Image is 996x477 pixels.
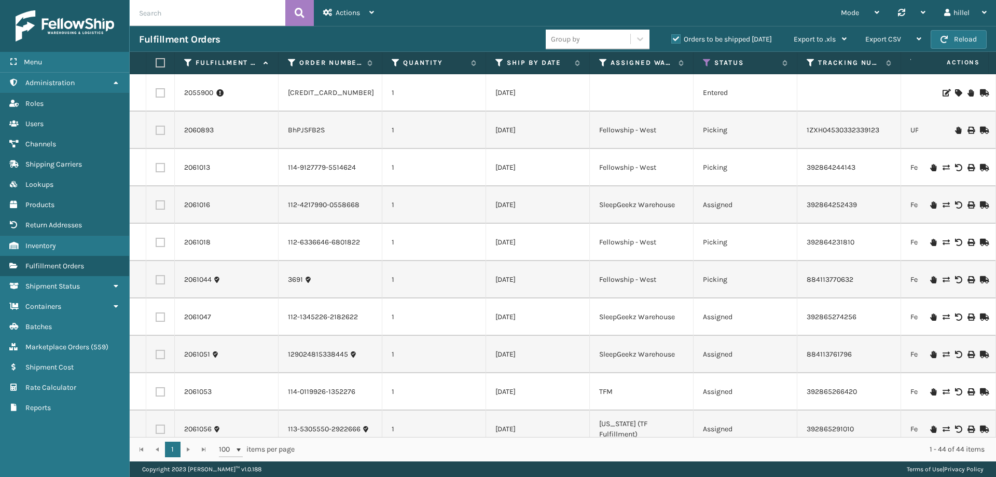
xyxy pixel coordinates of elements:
[807,238,854,247] a: 392864231810
[807,275,853,284] a: 884113770632
[943,426,949,433] i: Change shipping
[25,343,89,351] span: Marketplace Orders
[25,119,44,128] span: Users
[299,58,362,67] label: Order Number
[25,200,54,209] span: Products
[25,262,84,270] span: Fulfillment Orders
[288,349,348,360] a: 129024815338445
[714,58,777,67] label: Status
[955,426,961,433] i: Void Label
[486,373,590,411] td: [DATE]
[288,88,374,98] a: [CREDIT_CARD_NUMBER]
[980,89,986,97] i: Mark as Shipped
[980,276,986,283] i: Mark as Shipped
[841,8,859,17] span: Mode
[196,58,258,67] label: Fulfillment Order Id
[165,442,181,457] a: 1
[914,54,986,71] span: Actions
[184,237,211,248] a: 2061018
[139,33,220,46] h3: Fulfillment Orders
[590,411,694,448] td: [US_STATE] (TF Fulfillment)
[943,201,949,209] i: Change shipping
[590,373,694,411] td: TFM
[694,298,797,336] td: Assigned
[807,126,879,134] a: 1ZXH04530332339123
[25,160,82,169] span: Shipping Carriers
[382,224,486,261] td: 1
[184,88,213,98] a: 2055900
[590,112,694,149] td: Fellowship - West
[694,261,797,298] td: Picking
[818,58,881,67] label: Tracking Number
[930,239,936,246] i: On Hold
[955,388,961,396] i: Void Label
[967,89,974,97] i: On Hold
[967,426,974,433] i: Print Label
[590,298,694,336] td: SleepGeekz Warehouse
[980,426,986,433] i: Mark as Shipped
[219,442,295,457] span: items per page
[184,125,214,135] a: 2060893
[486,74,590,112] td: [DATE]
[955,276,961,283] i: Void Label
[807,387,857,396] a: 392865266420
[288,424,361,434] a: 113-5305550-2922666
[907,466,943,473] a: Terms of Use
[807,163,855,172] a: 392864244143
[288,200,359,210] a: 112-4217990-0558668
[25,78,75,87] span: Administration
[944,466,984,473] a: Privacy Policy
[694,411,797,448] td: Assigned
[807,312,856,321] a: 392865274256
[288,275,303,285] a: 3691
[382,74,486,112] td: 1
[590,186,694,224] td: SleepGeekz Warehouse
[931,30,987,49] button: Reload
[25,99,44,108] span: Roles
[25,302,61,311] span: Containers
[694,186,797,224] td: Assigned
[967,314,974,321] i: Print Label
[25,241,56,250] span: Inventory
[807,350,852,359] a: 884113761796
[403,58,466,67] label: Quantity
[382,149,486,186] td: 1
[671,35,772,44] label: Orders to be shipped [DATE]
[865,35,901,44] span: Export CSV
[930,276,936,283] i: On Hold
[943,89,949,97] i: Edit
[184,275,212,285] a: 2061044
[967,164,974,171] i: Print Label
[980,388,986,396] i: Mark as Shipped
[943,388,949,396] i: Change shipping
[590,261,694,298] td: Fellowship - West
[184,200,210,210] a: 2061016
[980,201,986,209] i: Mark as Shipped
[486,298,590,336] td: [DATE]
[486,112,590,149] td: [DATE]
[980,351,986,358] i: Mark as Shipped
[382,373,486,411] td: 1
[955,89,961,97] i: Assign Carrier and Warehouse
[25,282,80,291] span: Shipment Status
[967,239,974,246] i: Print Label
[930,164,936,171] i: On Hold
[930,201,936,209] i: On Hold
[288,125,325,135] a: BhPJSFB2S
[25,383,76,392] span: Rate Calculator
[382,261,486,298] td: 1
[980,314,986,321] i: Mark as Shipped
[486,411,590,448] td: [DATE]
[142,461,261,477] p: Copyright 2023 [PERSON_NAME]™ v 1.0.188
[943,276,949,283] i: Change shipping
[288,387,355,397] a: 114-0119926-1352276
[25,363,74,372] span: Shipment Cost
[486,261,590,298] td: [DATE]
[382,112,486,149] td: 1
[24,58,42,66] span: Menu
[590,224,694,261] td: Fellowship - West
[486,149,590,186] td: [DATE]
[967,351,974,358] i: Print Label
[507,58,570,67] label: Ship By Date
[955,314,961,321] i: Void Label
